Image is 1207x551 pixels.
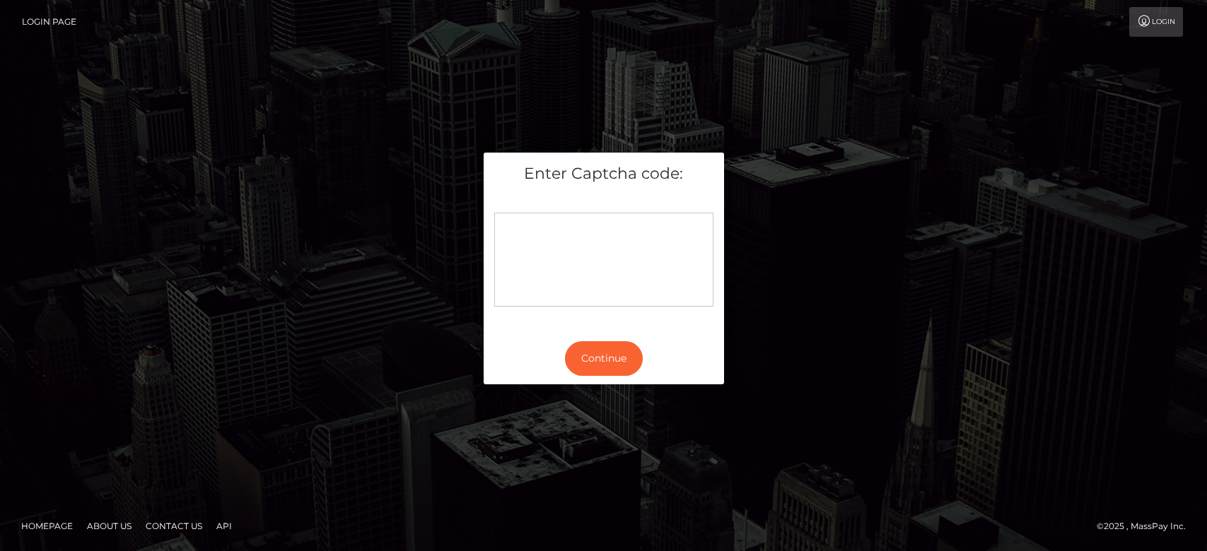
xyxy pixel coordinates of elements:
a: API [211,515,238,537]
a: Login Page [22,7,76,37]
a: Homepage [16,515,78,537]
a: About Us [81,515,137,537]
a: Login [1129,7,1183,37]
button: Continue [565,341,643,376]
a: Contact Us [140,515,208,537]
div: © 2025 , MassPay Inc. [1097,519,1196,534]
div: Captcha widget loading... [494,213,713,307]
h5: Enter Captcha code: [494,163,713,185]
